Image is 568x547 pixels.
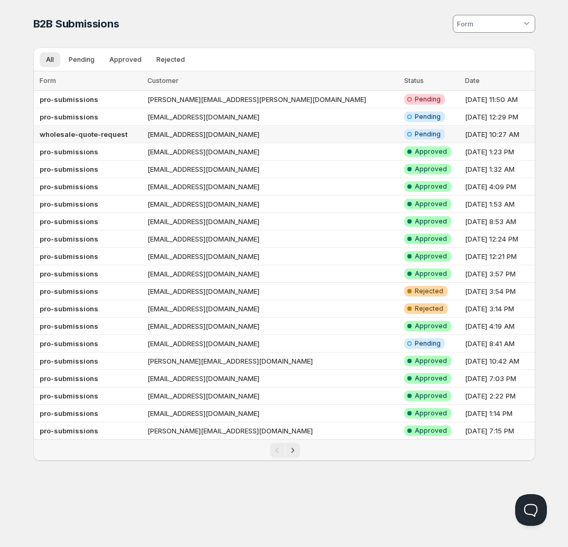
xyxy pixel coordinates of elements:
[462,265,535,283] td: [DATE] 3:57 PM
[415,270,447,278] span: Approved
[40,304,98,313] b: pro-submissions
[462,387,535,405] td: [DATE] 2:22 PM
[462,161,535,178] td: [DATE] 1:32 AM
[462,422,535,440] td: [DATE] 7:15 PM
[144,248,401,265] td: [EMAIL_ADDRESS][DOMAIN_NAME]
[415,409,447,418] span: Approved
[415,130,441,138] span: Pending
[144,422,401,440] td: [PERSON_NAME][EMAIL_ADDRESS][DOMAIN_NAME]
[462,108,535,126] td: [DATE] 12:29 PM
[462,178,535,196] td: [DATE] 4:09 PM
[462,126,535,143] td: [DATE] 10:27 AM
[462,248,535,265] td: [DATE] 12:21 PM
[40,95,98,104] b: pro-submissions
[415,374,447,383] span: Approved
[40,392,98,400] b: pro-submissions
[144,230,401,248] td: [EMAIL_ADDRESS][DOMAIN_NAME]
[144,283,401,300] td: [EMAIL_ADDRESS][DOMAIN_NAME]
[462,91,535,108] td: [DATE] 11:50 AM
[415,357,447,365] span: Approved
[285,443,300,458] button: Next
[40,252,98,261] b: pro-submissions
[33,17,119,30] span: B2B Submissions
[415,287,443,295] span: Rejected
[144,353,401,370] td: [PERSON_NAME][EMAIL_ADDRESS][DOMAIN_NAME]
[465,77,480,85] span: Date
[144,108,401,126] td: [EMAIL_ADDRESS][DOMAIN_NAME]
[415,304,443,313] span: Rejected
[40,217,98,226] b: pro-submissions
[415,392,447,400] span: Approved
[144,387,401,405] td: [EMAIL_ADDRESS][DOMAIN_NAME]
[40,113,98,121] b: pro-submissions
[462,196,535,213] td: [DATE] 1:53 AM
[415,339,441,348] span: Pending
[462,283,535,300] td: [DATE] 3:54 PM
[144,161,401,178] td: [EMAIL_ADDRESS][DOMAIN_NAME]
[144,405,401,422] td: [EMAIL_ADDRESS][DOMAIN_NAME]
[462,230,535,248] td: [DATE] 12:24 PM
[144,91,401,108] td: [PERSON_NAME][EMAIL_ADDRESS][PERSON_NAME][DOMAIN_NAME]
[144,126,401,143] td: [EMAIL_ADDRESS][DOMAIN_NAME]
[40,130,127,138] b: wholesale-quote-request
[462,300,535,318] td: [DATE] 3:14 PM
[415,217,447,226] span: Approved
[144,318,401,335] td: [EMAIL_ADDRESS][DOMAIN_NAME]
[415,427,447,435] span: Approved
[144,300,401,318] td: [EMAIL_ADDRESS][DOMAIN_NAME]
[40,165,98,173] b: pro-submissions
[515,494,547,526] iframe: Help Scout Beacon - Open
[455,15,522,32] input: Form
[40,339,98,348] b: pro-submissions
[415,322,447,330] span: Approved
[144,143,401,161] td: [EMAIL_ADDRESS][DOMAIN_NAME]
[462,318,535,335] td: [DATE] 4:19 AM
[40,322,98,330] b: pro-submissions
[415,95,441,104] span: Pending
[462,405,535,422] td: [DATE] 1:14 PM
[46,55,54,64] span: All
[40,374,98,383] b: pro-submissions
[144,213,401,230] td: [EMAIL_ADDRESS][DOMAIN_NAME]
[40,409,98,418] b: pro-submissions
[415,235,447,243] span: Approved
[109,55,142,64] span: Approved
[415,165,447,173] span: Approved
[415,147,447,156] span: Approved
[40,200,98,208] b: pro-submissions
[144,196,401,213] td: [EMAIL_ADDRESS][DOMAIN_NAME]
[33,439,535,461] nav: Pagination
[40,147,98,156] b: pro-submissions
[40,287,98,295] b: pro-submissions
[415,113,441,121] span: Pending
[40,77,56,85] span: Form
[462,353,535,370] td: [DATE] 10:42 AM
[144,265,401,283] td: [EMAIL_ADDRESS][DOMAIN_NAME]
[415,182,447,191] span: Approved
[40,235,98,243] b: pro-submissions
[40,182,98,191] b: pro-submissions
[40,427,98,435] b: pro-submissions
[462,143,535,161] td: [DATE] 1:23 PM
[404,77,424,85] span: Status
[40,270,98,278] b: pro-submissions
[40,357,98,365] b: pro-submissions
[144,370,401,387] td: [EMAIL_ADDRESS][DOMAIN_NAME]
[462,335,535,353] td: [DATE] 8:41 AM
[415,252,447,261] span: Approved
[69,55,95,64] span: Pending
[144,335,401,353] td: [EMAIL_ADDRESS][DOMAIN_NAME]
[415,200,447,208] span: Approved
[156,55,185,64] span: Rejected
[462,370,535,387] td: [DATE] 7:03 PM
[147,77,179,85] span: Customer
[144,178,401,196] td: [EMAIL_ADDRESS][DOMAIN_NAME]
[462,213,535,230] td: [DATE] 8:53 AM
